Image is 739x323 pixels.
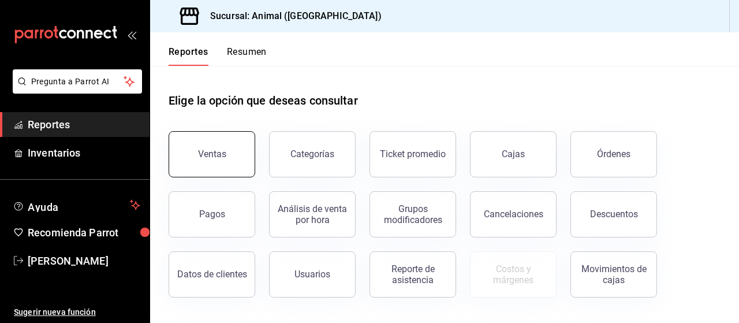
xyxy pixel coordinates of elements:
[14,306,140,318] span: Sugerir nueva función
[470,131,557,177] button: Cajas
[369,191,456,237] button: Grupos modificadores
[578,263,650,285] div: Movimientos de cajas
[177,269,247,280] div: Datos de clientes
[28,198,125,212] span: Ayuda
[169,131,255,177] button: Ventas
[8,84,142,96] a: Pregunta a Parrot AI
[570,131,657,177] button: Órdenes
[169,191,255,237] button: Pagos
[369,251,456,298] button: Reporte de asistencia
[198,148,226,159] div: Ventas
[28,117,140,132] span: Reportes
[369,131,456,177] button: Ticket promedio
[169,46,267,66] div: navigation tabs
[294,269,330,280] div: Usuarios
[470,191,557,237] button: Cancelaciones
[380,148,446,159] div: Ticket promedio
[377,203,449,225] div: Grupos modificadores
[13,69,142,94] button: Pregunta a Parrot AI
[502,148,525,159] div: Cajas
[484,209,543,220] div: Cancelaciones
[597,148,630,159] div: Órdenes
[169,46,208,66] button: Reportes
[169,251,255,298] button: Datos de clientes
[169,92,358,109] h1: Elige la opción que deseas consultar
[277,203,348,225] div: Análisis de venta por hora
[269,251,356,298] button: Usuarios
[31,76,124,88] span: Pregunta a Parrot AI
[590,209,638,220] div: Descuentos
[290,148,334,159] div: Categorías
[28,253,140,269] span: [PERSON_NAME]
[570,191,657,237] button: Descuentos
[570,251,657,298] button: Movimientos de cajas
[201,9,382,23] h3: Sucursal: Animal ([GEOGRAPHIC_DATA])
[477,263,549,285] div: Costos y márgenes
[199,209,225,220] div: Pagos
[227,46,267,66] button: Resumen
[28,225,140,240] span: Recomienda Parrot
[28,145,140,161] span: Inventarios
[269,191,356,237] button: Análisis de venta por hora
[127,30,136,39] button: open_drawer_menu
[470,251,557,298] button: Contrata inventarios para ver este reporte
[377,263,449,285] div: Reporte de asistencia
[269,131,356,177] button: Categorías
